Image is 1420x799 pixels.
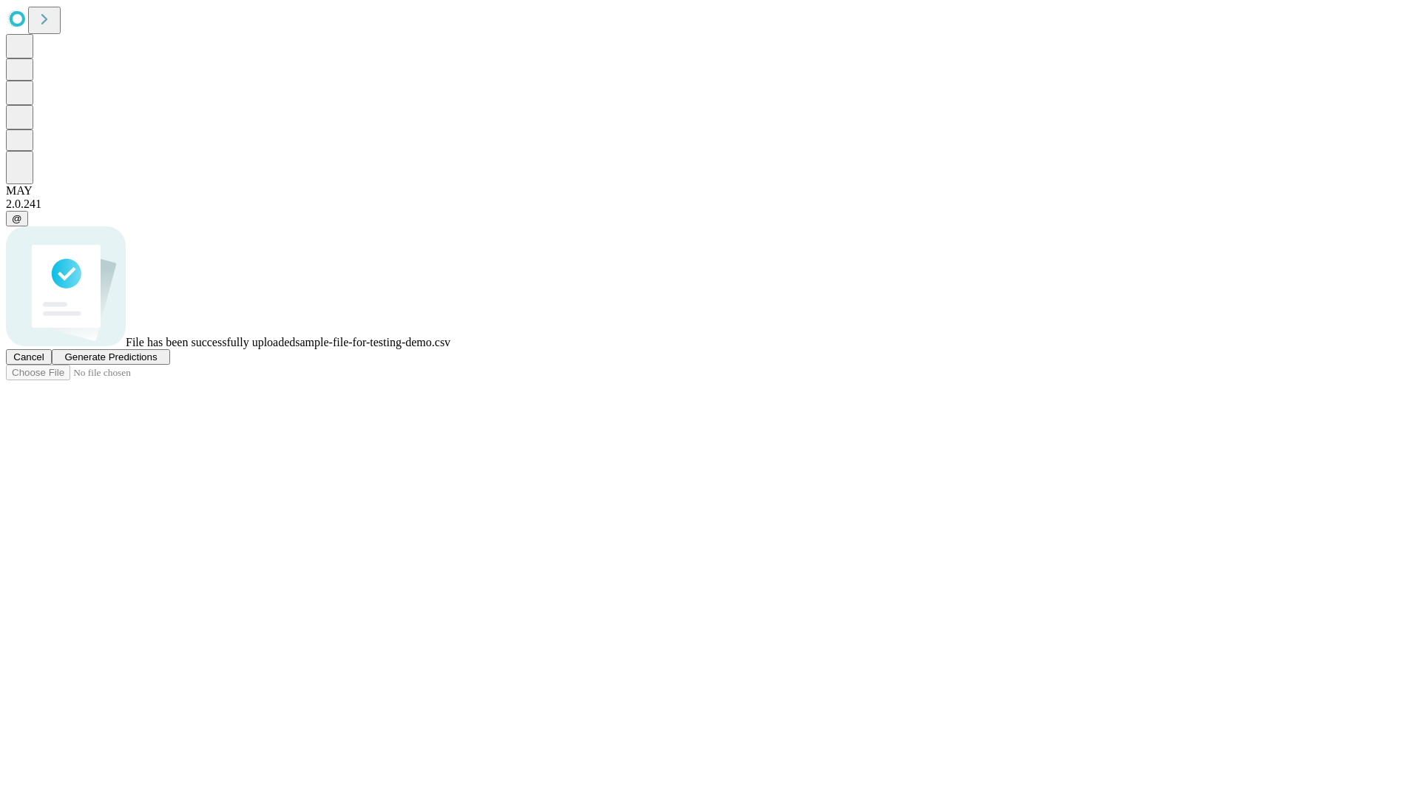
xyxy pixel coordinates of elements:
button: @ [6,211,28,226]
span: Generate Predictions [64,351,157,363]
span: sample-file-for-testing-demo.csv [295,336,450,348]
span: File has been successfully uploaded [126,336,295,348]
div: 2.0.241 [6,198,1414,211]
span: @ [12,213,22,224]
button: Generate Predictions [52,349,170,365]
button: Cancel [6,349,52,365]
div: MAY [6,184,1414,198]
span: Cancel [13,351,44,363]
